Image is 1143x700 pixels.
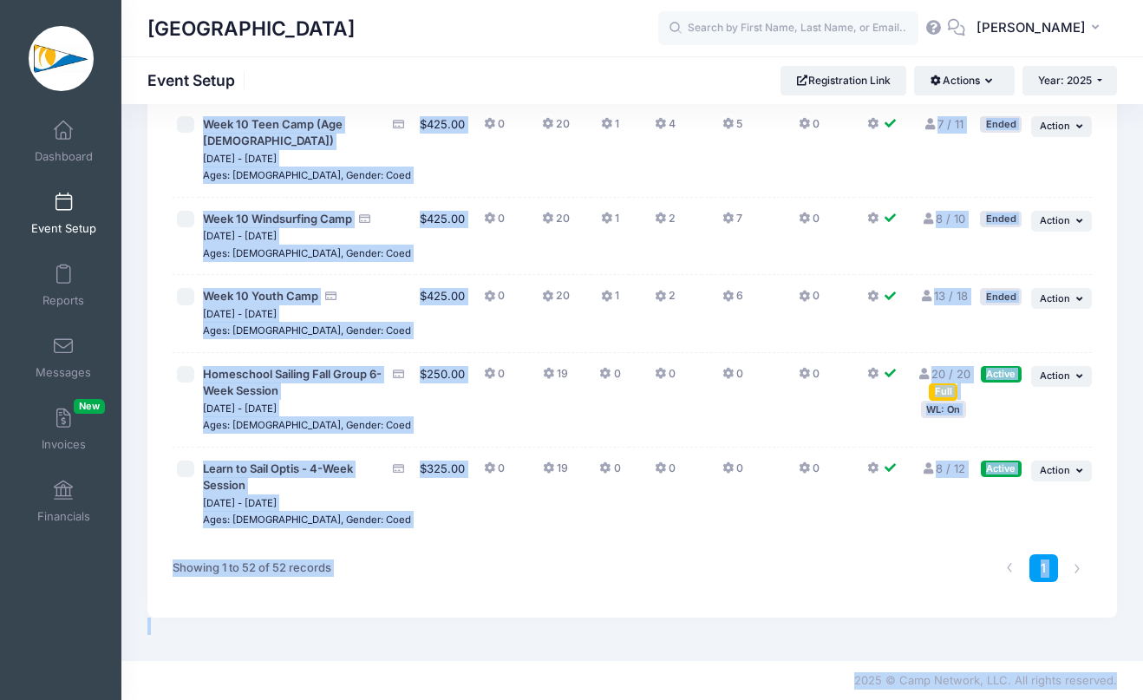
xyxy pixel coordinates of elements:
button: 0 [799,116,820,141]
small: Ages: [DEMOGRAPHIC_DATA], Gender: Coed [203,514,411,526]
td: $425.00 [415,198,469,276]
button: [PERSON_NAME] [965,9,1117,49]
div: Ended [980,116,1022,133]
a: Registration Link [781,66,906,95]
span: Year: 2025 [1038,74,1092,87]
button: Year: 2025 [1022,66,1117,95]
span: Week 10 Teen Camp (Age [DEMOGRAPHIC_DATA]) [203,117,343,148]
button: 19 [543,366,568,391]
span: Homeschool Sailing Fall Group 6-Week Session [203,367,382,398]
td: $425.00 [415,275,469,353]
a: 13 / 18 [919,289,967,303]
button: 0 [722,366,743,391]
a: Financials [23,471,105,532]
div: Active [981,461,1022,477]
span: Financials [37,509,90,524]
span: Action [1040,214,1070,226]
img: Clearwater Community Sailing Center [29,26,94,91]
a: InvoicesNew [23,399,105,460]
span: 2025 © Camp Network, LLC. All rights reserved. [854,673,1117,687]
button: 0 [799,288,820,313]
button: Action [1031,288,1092,309]
span: [PERSON_NAME] [976,18,1086,37]
div: Ended [980,211,1022,227]
h1: [GEOGRAPHIC_DATA] [147,9,355,49]
button: 0 [799,211,820,236]
button: 7 [722,211,742,236]
span: New [74,399,105,414]
small: Ages: [DEMOGRAPHIC_DATA], Gender: Coed [203,419,411,431]
button: 0 [484,211,505,236]
button: 0 [655,366,676,391]
td: $250.00 [415,353,469,448]
a: 8 / 12 [922,461,965,475]
small: [DATE] - [DATE] [203,153,277,165]
button: 5 [722,116,742,141]
span: Invoices [42,437,86,452]
button: Action [1031,461,1092,481]
span: Messages [36,365,91,380]
button: Actions [914,66,1014,95]
a: 7 / 11 [924,117,963,131]
button: Action [1031,211,1092,232]
span: Learn to Sail Optis - 4-Week Session [203,461,353,493]
button: 1 [601,211,619,236]
span: Action [1040,464,1070,476]
small: Ages: [DEMOGRAPHIC_DATA], Gender: Coed [203,324,411,337]
button: 2 [655,288,676,313]
button: 1 [601,116,619,141]
a: 20 / 20 Full [917,367,970,398]
button: 0 [722,461,743,486]
button: 20 [542,211,570,236]
div: Full [929,383,957,400]
button: 4 [655,116,676,141]
small: [DATE] - [DATE] [203,230,277,242]
span: Dashboard [35,149,93,164]
button: 20 [542,116,570,141]
span: Event Setup [31,221,96,236]
span: Week 10 Windsurfing Camp [203,212,352,226]
div: Active [981,366,1022,383]
i: Accepting Credit Card Payments [391,119,405,130]
button: 0 [599,461,620,486]
button: 0 [799,366,820,391]
small: [DATE] - [DATE] [203,308,277,320]
small: [DATE] - [DATE] [203,402,277,415]
i: Accepting Credit Card Payments [391,369,405,380]
span: Reports [42,293,84,308]
button: 20 [542,288,570,313]
i: Accepting Credit Card Payments [358,213,372,225]
h1: Event Setup [147,71,250,89]
span: Action [1040,292,1070,304]
span: Week 10 Youth Camp [203,289,318,303]
input: Search by First Name, Last Name, or Email... [658,11,918,46]
a: Dashboard [23,111,105,172]
i: Accepting Credit Card Payments [391,463,405,474]
a: Event Setup [23,183,105,244]
div: Ended [980,288,1022,304]
small: Ages: [DEMOGRAPHIC_DATA], Gender: Coed [203,247,411,259]
button: 0 [484,116,505,141]
td: $425.00 [415,103,469,198]
i: Accepting Credit Card Payments [324,291,338,302]
td: $325.00 [415,448,469,541]
a: 8 / 10 [922,212,965,226]
button: 2 [655,211,676,236]
span: Action [1040,120,1070,132]
button: 0 [655,461,676,486]
button: 0 [484,288,505,313]
button: Action [1031,116,1092,137]
a: 1 [1029,554,1058,583]
button: 6 [722,288,743,313]
small: Ages: [DEMOGRAPHIC_DATA], Gender: Coed [203,169,411,181]
button: 1 [601,288,619,313]
a: Reports [23,255,105,316]
button: 19 [543,461,568,486]
a: Messages [23,327,105,388]
div: Showing 1 to 52 of 52 records [173,548,331,588]
button: Action [1031,366,1092,387]
span: Action [1040,370,1070,382]
button: 0 [484,461,505,486]
small: [DATE] - [DATE] [203,497,277,509]
button: 0 [799,461,820,486]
